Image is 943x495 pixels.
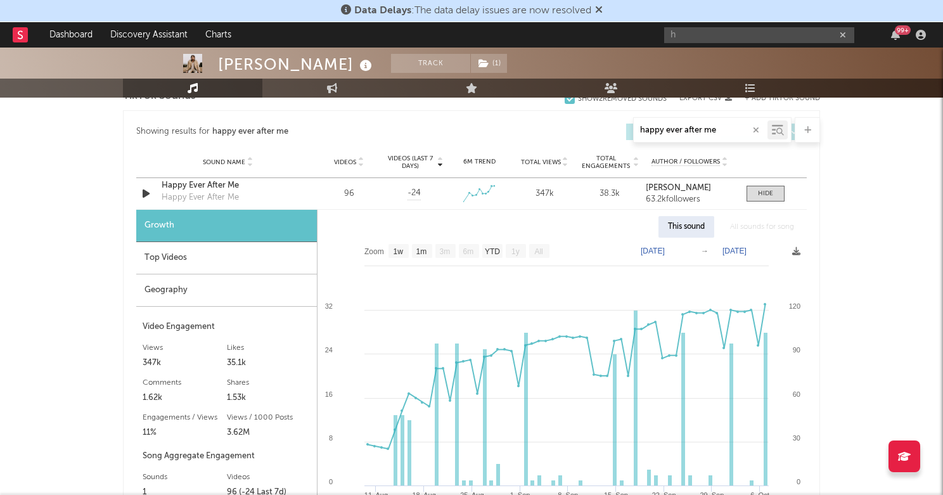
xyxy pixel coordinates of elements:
div: This sound [658,216,714,238]
div: 38.3k [581,188,639,200]
span: Data Delays [354,6,411,16]
text: 90 [793,346,800,354]
div: 6M Trend [450,157,509,167]
div: 3.62M [227,425,311,440]
text: 120 [789,302,800,310]
div: 347k [143,356,227,371]
span: -24 [407,187,421,200]
text: 3m [440,247,451,256]
div: Likes [227,340,311,356]
div: 1.53k [227,390,311,406]
span: : The data delay issues are now resolved [354,6,591,16]
text: 24 [325,346,333,354]
div: 96 [319,188,378,200]
text: 0 [329,478,333,485]
text: 8 [329,434,333,442]
button: 99+ [891,30,900,40]
text: 1w [394,247,404,256]
a: Happy Ever After Me [162,179,294,192]
button: Track [391,54,470,73]
text: 60 [793,390,800,398]
div: Engagements / Views [143,410,227,425]
span: Videos (last 7 days) [385,155,436,170]
text: [DATE] [641,247,665,255]
text: Zoom [364,247,384,256]
div: Happy Ever After Me [162,191,239,204]
div: 11% [143,425,227,440]
input: Search by song name or URL [634,125,767,136]
a: Charts [196,22,240,48]
span: ( 1 ) [470,54,508,73]
div: 347k [515,188,574,200]
span: Total Engagements [581,155,632,170]
text: [DATE] [722,247,747,255]
span: Dismiss [595,6,603,16]
div: [PERSON_NAME] [218,54,375,75]
div: Geography [136,274,317,307]
button: Export CSV [679,94,732,102]
div: 63.2k followers [646,195,734,204]
text: All [534,247,542,256]
button: (1) [471,54,507,73]
div: Sounds [143,470,227,485]
div: 35.1k [227,356,311,371]
div: All sounds for song [721,216,804,238]
a: [PERSON_NAME] [646,184,734,193]
text: → [701,247,709,255]
a: Discovery Assistant [101,22,196,48]
text: 6m [463,247,474,256]
div: Views [143,340,227,356]
input: Search for artists [664,27,854,43]
strong: [PERSON_NAME] [646,184,711,192]
div: 99 + [895,25,911,35]
div: Videos [227,470,311,485]
span: Videos [334,158,356,166]
button: + Add TikTok Sound [732,95,820,102]
text: 0 [797,478,800,485]
div: 1.62k [143,390,227,406]
span: Sound Name [203,158,245,166]
div: Video Engagement [143,319,311,335]
div: Show 2 Removed Sounds [578,95,667,103]
div: Shares [227,375,311,390]
text: YTD [485,247,500,256]
div: Top Videos [136,242,317,274]
div: Growth [136,210,317,242]
span: Author / Followers [651,158,720,166]
text: 30 [793,434,800,442]
button: + Add TikTok Sound [745,95,820,102]
a: Dashboard [41,22,101,48]
span: Total Views [521,158,561,166]
div: Song Aggregate Engagement [143,449,311,464]
text: 1y [511,247,520,256]
div: Views / 1000 Posts [227,410,311,425]
div: Comments [143,375,227,390]
text: 32 [325,302,333,310]
text: 16 [325,390,333,398]
text: 1m [416,247,427,256]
